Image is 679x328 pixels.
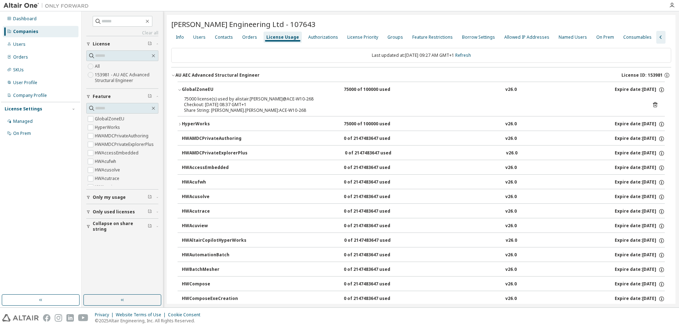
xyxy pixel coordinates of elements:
[344,179,408,186] div: 0 of 2147483647 used
[344,296,408,302] div: 0 of 2147483647 used
[308,34,338,40] div: Authorizations
[615,136,665,142] div: Expire date: [DATE]
[182,131,665,147] button: HWAMDCPrivateAuthoring0 of 2147483647 usedv26.0Expire date:[DATE]
[182,291,665,307] button: HWComposeExeCreation0 of 2147483647 usedv26.0Expire date:[DATE]
[344,165,408,171] div: 0 of 2147483647 used
[13,93,47,98] div: Company Profile
[505,296,517,302] div: v26.0
[93,221,148,232] span: Collapse on share string
[344,136,408,142] div: 0 of 2147483647 used
[93,209,135,215] span: Only used licenses
[182,252,246,258] div: HWAutomationBatch
[66,314,74,322] img: linkedin.svg
[55,314,62,322] img: instagram.svg
[86,30,158,36] a: Clear all
[504,34,549,40] div: Allowed IP Addresses
[171,48,671,63] div: Last updated at: [DATE] 09:27 AM GMT+1
[86,36,158,52] button: License
[13,42,26,47] div: Users
[344,237,408,244] div: 0 of 2147483647 used
[182,121,246,127] div: HyperWorks
[182,223,246,229] div: HWAcuview
[93,41,110,47] span: License
[95,318,205,324] p: © 2025 Altair Engineering, Inc. All Rights Reserved.
[615,237,665,244] div: Expire date: [DATE]
[182,175,665,190] button: HWAcufwh0 of 2147483647 usedv26.0Expire date:[DATE]
[505,194,517,200] div: v26.0
[505,136,517,142] div: v26.0
[95,115,126,123] label: GlobalZoneEU
[13,16,37,22] div: Dashboard
[615,208,665,215] div: Expire date: [DATE]
[13,29,38,34] div: Companies
[13,67,24,73] div: SKUs
[148,209,152,215] span: Clear filter
[95,149,140,157] label: HWAccessEmbedded
[505,267,517,273] div: v26.0
[86,89,158,104] button: Feature
[347,34,378,40] div: License Priority
[182,267,246,273] div: HWBatchMesher
[345,150,409,157] div: 0 of 2147483647 used
[182,218,665,234] button: HWAcuview0 of 2147483647 usedv26.0Expire date:[DATE]
[182,194,246,200] div: HWAcusolve
[506,150,517,157] div: v26.0
[505,281,517,288] div: v26.0
[171,19,316,29] span: [PERSON_NAME] Engineering Ltd - 107643
[344,223,408,229] div: 0 of 2147483647 used
[95,166,121,174] label: HWAcusolve
[95,62,101,71] label: All
[95,312,116,318] div: Privacy
[596,34,614,40] div: On Prem
[615,252,665,258] div: Expire date: [DATE]
[242,34,257,40] div: Orders
[178,116,665,132] button: HyperWorks75000 of 100000 usedv26.0Expire date:[DATE]
[615,150,665,157] div: Expire date: [DATE]
[182,233,665,248] button: HWAltairCopilotHyperWorks0 of 2147483647 usedv26.0Expire date:[DATE]
[182,296,246,302] div: HWComposeExeCreation
[505,179,517,186] div: v26.0
[623,34,652,40] div: Consumables
[615,281,665,288] div: Expire date: [DATE]
[168,312,205,318] div: Cookie Consent
[505,208,517,215] div: v26.0
[93,94,111,99] span: Feature
[184,96,641,102] div: 75000 license(s) used by alistair.[PERSON_NAME]@ACE-W10-268
[148,224,152,229] span: Clear filter
[559,34,587,40] div: Named Users
[148,94,152,99] span: Clear filter
[182,165,246,171] div: HWAccessEmbedded
[184,102,641,108] div: Checkout: [DATE] 08:37 GMT+1
[95,157,118,166] label: HWAcufwh
[182,277,665,292] button: HWCompose0 of 2147483647 usedv26.0Expire date:[DATE]
[176,34,184,40] div: Info
[178,82,665,98] button: GlobalZoneEU75000 of 100000 usedv26.0Expire date:[DATE]
[505,223,517,229] div: v26.0
[505,121,517,127] div: v26.0
[182,146,665,161] button: HWAMDCPrivateExplorerPlus0 of 2147483647 usedv26.0Expire date:[DATE]
[615,194,665,200] div: Expire date: [DATE]
[193,34,206,40] div: Users
[615,165,665,171] div: Expire date: [DATE]
[266,34,299,40] div: License Usage
[182,208,246,215] div: HWAcutrace
[184,108,641,113] div: Share String: [PERSON_NAME].[PERSON_NAME]:ACE-W10-268
[175,72,260,78] div: AU AEC Advanced Structural Engineer
[95,140,155,149] label: HWAMDCPrivateExplorerPlus
[13,54,28,60] div: Orders
[615,223,665,229] div: Expire date: [DATE]
[95,123,121,132] label: HyperWorks
[13,119,33,124] div: Managed
[182,189,665,205] button: HWAcusolve0 of 2147483647 usedv26.0Expire date:[DATE]
[344,267,408,273] div: 0 of 2147483647 used
[116,312,168,318] div: Website Terms of Use
[505,252,517,258] div: v26.0
[215,34,233,40] div: Contacts
[182,87,246,93] div: GlobalZoneEU
[5,106,42,112] div: License Settings
[615,179,665,186] div: Expire date: [DATE]
[615,296,665,302] div: Expire date: [DATE]
[171,67,671,83] button: AU AEC Advanced Structural EngineerLicense ID: 153981
[13,80,37,86] div: User Profile
[615,267,665,273] div: Expire date: [DATE]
